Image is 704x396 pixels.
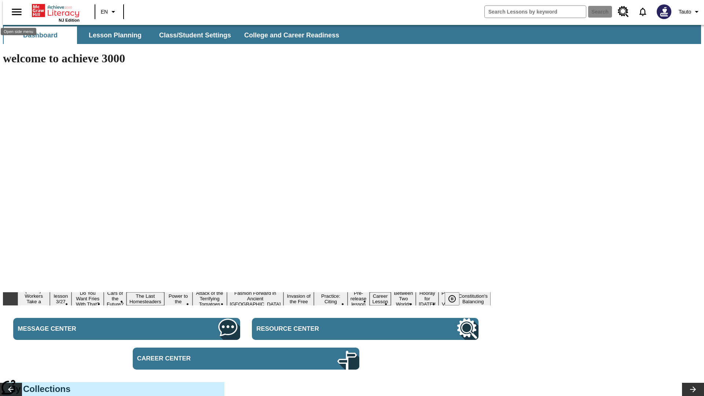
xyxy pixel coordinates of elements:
a: Resource Center, Will open in new tab [613,2,633,22]
span: Resource Center [256,325,394,333]
button: Slide 5 The Last Homesteaders [126,292,164,305]
button: Language: EN, Select a language [98,5,121,18]
div: SubNavbar [3,26,346,44]
div: Pause [445,292,467,305]
h1: welcome to achieve 3000 [3,52,491,65]
div: Open side menu [1,28,36,35]
div: Home [32,3,80,22]
h3: My Collections [8,384,219,394]
button: Pause [445,292,459,305]
a: Career Center [133,348,359,370]
button: Profile/Settings [676,5,704,18]
button: Slide 16 The Constitution's Balancing Act [455,287,491,311]
button: Slide 8 Fashion Forward in Ancient Rome [227,289,284,308]
img: Avatar [657,4,671,19]
a: Message Center [13,318,240,340]
button: Slide 9 The Invasion of the Free CD [283,287,314,311]
button: Slide 1 Labor Day: Workers Take a Stand [18,287,50,311]
button: Slide 12 Career Lesson [370,292,391,305]
button: Slide 14 Hooray for Constitution Day! [416,289,439,308]
button: Lesson carousel, Next [682,383,704,396]
span: Career Center [137,355,275,362]
button: Slide 13 Between Two Worlds [391,289,416,308]
button: Slide 6 Solar Power to the People [164,287,192,311]
a: Notifications [633,2,652,21]
button: Slide 3 Do You Want Fries With That? [71,289,104,308]
a: Resource Center, Will open in new tab [252,318,478,340]
span: Message Center [18,325,155,333]
button: Slide 11 Pre-release lesson [348,289,370,308]
button: Lesson Planning [78,26,152,44]
button: College and Career Readiness [238,26,345,44]
span: Tauto [679,8,691,16]
a: Home [32,3,80,18]
button: Slide 10 Mixed Practice: Citing Evidence [314,287,348,311]
span: EN [101,8,108,16]
button: Dashboard [4,26,77,44]
span: NJ Edition [59,18,80,22]
button: Slide 7 Attack of the Terrifying Tomatoes [192,289,227,308]
button: Slide 2 Test lesson 3/27 en [50,287,71,311]
button: Slide 4 Cars of the Future? [104,289,126,308]
button: Select a new avatar [652,2,676,21]
div: SubNavbar [3,25,701,44]
input: search field [485,6,586,18]
button: Open side menu [6,1,27,23]
button: Slide 15 Point of View [439,289,455,308]
button: Class/Student Settings [153,26,237,44]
